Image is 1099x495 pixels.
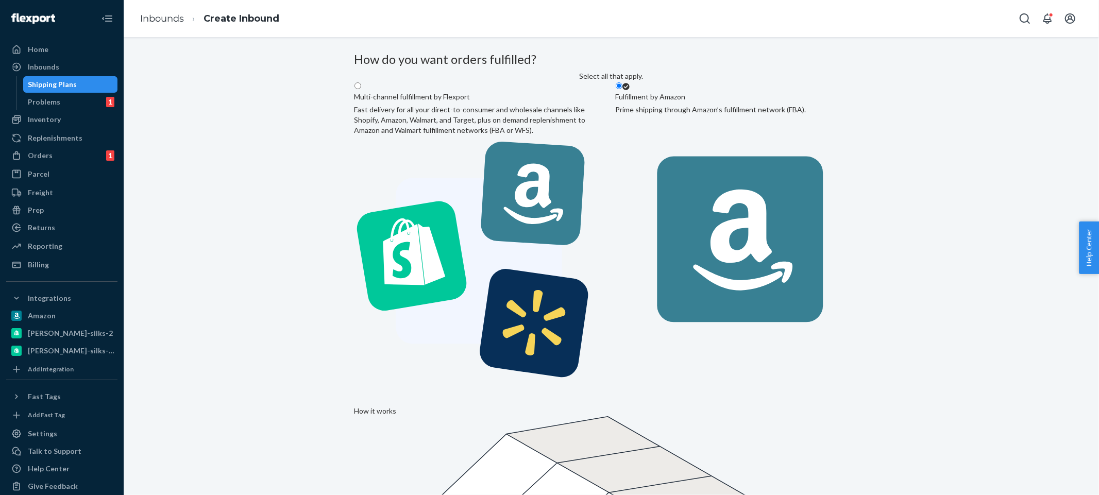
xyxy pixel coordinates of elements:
[28,169,49,179] div: Parcel
[354,105,607,135] div: Fast delivery for all your direct-to-consumer and wholesale channels like Shopify, Amazon, Walmar...
[204,13,279,24] a: Create Inbound
[354,92,470,102] label: Multi-channel fulfillment by Flexport
[28,293,71,303] div: Integrations
[6,219,117,236] a: Returns
[28,311,56,321] div: Amazon
[28,429,57,439] div: Settings
[6,290,117,306] button: Integrations
[28,187,53,198] div: Freight
[6,363,117,375] a: Add Integration
[28,346,114,356] div: [PERSON_NAME]-silks-wholesale
[28,260,49,270] div: Billing
[616,105,869,115] div: Prime shipping through Amazon’s fulfillment network (FBA).
[616,92,686,102] label: Fulfillment by Amazon
[6,325,117,342] a: [PERSON_NAME]-silks-2
[28,365,74,373] div: Add Integration
[1015,8,1035,29] button: Open Search Box
[6,147,117,164] a: Orders1
[28,205,44,215] div: Prep
[354,406,869,416] div: How it works
[354,82,361,89] input: Multi-channel fulfillment by FlexportFast delivery for all your direct-to-consumer and wholesale ...
[28,481,78,491] div: Give Feedback
[6,409,117,421] a: Add Fast Tag
[28,44,48,55] div: Home
[6,238,117,254] a: Reporting
[354,53,869,66] h3: How do you want orders fulfilled?
[6,343,117,359] a: [PERSON_NAME]-silks-wholesale
[6,478,117,494] button: Give Feedback
[28,446,81,456] div: Talk to Support
[6,388,117,405] button: Fast Tags
[6,443,117,459] button: Talk to Support
[6,41,117,58] a: Home
[28,97,61,107] div: Problems
[132,4,288,34] ol: breadcrumbs
[28,114,61,125] div: Inventory
[28,241,62,251] div: Reporting
[616,82,622,89] input: Fulfillment by AmazonPrime shipping through Amazon’s fulfillment network (FBA).
[6,111,117,128] a: Inventory
[28,62,59,72] div: Inbounds
[28,223,55,233] div: Returns
[6,460,117,477] a: Help Center
[28,150,53,161] div: Orders
[28,133,82,143] div: Replenishments
[6,166,117,182] a: Parcel
[6,202,117,218] a: Prep
[1060,8,1080,29] button: Open account menu
[28,464,70,474] div: Help Center
[28,328,113,338] div: [PERSON_NAME]-silks-2
[28,79,77,90] div: Shipping Plans
[28,411,65,419] div: Add Fast Tag
[23,76,118,93] a: Shipping Plans
[6,130,117,146] a: Replenishments
[6,184,117,201] a: Freight
[140,13,184,24] a: Inbounds
[6,59,117,75] a: Inbounds
[354,71,869,81] div: Select all that apply.
[22,7,59,16] span: Support
[97,8,117,29] button: Close Navigation
[11,13,55,24] img: Flexport logo
[6,257,117,273] a: Billing
[1079,221,1099,274] button: Help Center
[106,97,114,107] div: 1
[1037,8,1058,29] button: Open notifications
[6,425,117,442] a: Settings
[28,391,61,402] div: Fast Tags
[6,308,117,324] a: Amazon
[106,150,114,161] div: 1
[23,94,118,110] a: Problems1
